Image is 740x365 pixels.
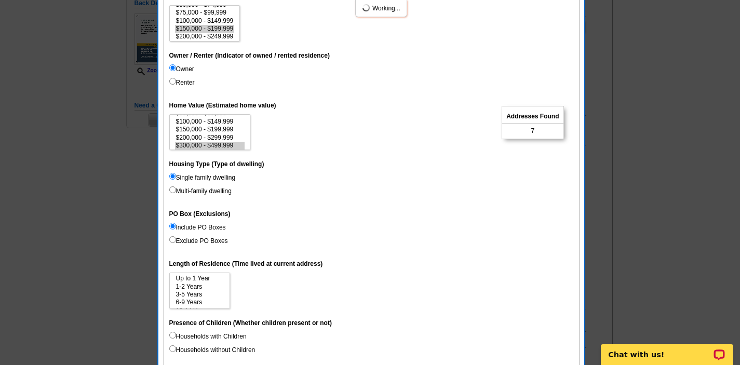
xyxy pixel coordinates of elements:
option: $300,000 - $499,999 [175,142,245,150]
label: Renter [169,78,195,87]
input: Include PO Boxes [169,223,176,229]
input: Households without Children [169,345,176,352]
option: 6-9 Years [175,299,224,306]
option: Up to 1 Year [175,275,224,282]
option: 10-14 Years [175,307,224,315]
input: Single family dwelling [169,173,176,180]
img: loading... [362,4,370,12]
option: $200,000 - $299,999 [175,134,245,142]
input: Renter [169,78,176,85]
option: $150,000 - $199,999 [175,126,245,133]
option: $100,000 - $149,999 [175,118,245,126]
option: $200,000 - $249,999 [175,33,235,40]
option: $100,000 - $149,999 [175,17,235,25]
label: Owner [169,64,194,74]
span: 7 [531,126,534,136]
label: Households without Children [169,345,255,355]
span: Addresses Found [502,110,563,124]
label: Exclude PO Boxes [169,236,228,246]
label: Presence of Children (Whether children present or not) [169,318,332,328]
input: Owner [169,64,176,71]
label: Housing Type (Type of dwelling) [169,159,264,169]
option: $75,000 - $99,999 [175,9,235,17]
label: Households with Children [169,332,247,341]
label: Single family dwelling [169,173,236,182]
option: $150,000 - $199,999 [175,25,235,33]
input: Exclude PO Boxes [169,236,176,243]
label: Multi-family dwelling [169,186,232,196]
input: Households with Children [169,332,176,339]
option: 1-2 Years [175,283,224,291]
label: Length of Residence (Time lived at current address) [169,259,323,268]
label: Owner / Renter (Indicator of owned / rented residence) [169,51,330,60]
label: PO Box (Exclusions) [169,209,231,219]
input: Multi-family dwelling [169,186,176,193]
label: Home Value (Estimated home value) [169,101,276,110]
option: 3-5 Years [175,291,224,299]
iframe: LiveChat chat widget [594,332,740,365]
label: Include PO Boxes [169,223,226,232]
